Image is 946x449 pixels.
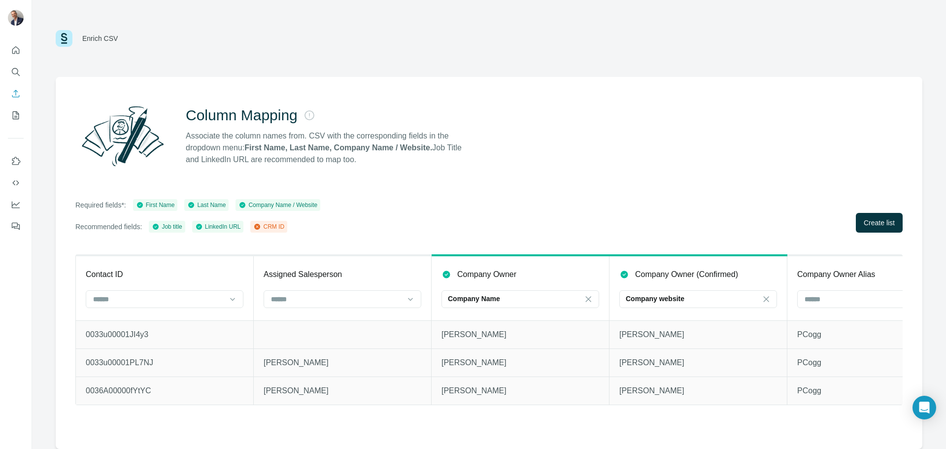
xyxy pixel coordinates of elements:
img: Avatar [8,10,24,26]
span: Create list [864,218,895,228]
button: Enrich CSV [8,85,24,103]
p: Contact ID [86,269,123,280]
p: Associate the column names from. CSV with the corresponding fields in the dropdown menu: Job Titl... [186,130,471,166]
div: CRM ID [253,222,284,231]
p: Company Name [448,294,500,304]
p: Recommended fields: [75,222,142,232]
p: Assigned Salesperson [264,269,342,280]
button: My lists [8,106,24,124]
img: Surfe Illustration - Column Mapping [75,101,170,172]
p: [PERSON_NAME] [619,357,777,369]
h2: Column Mapping [186,106,298,124]
div: Enrich CSV [82,34,118,43]
p: Required fields*: [75,200,126,210]
p: 0033u00001PL7NJ [86,357,243,369]
div: First Name [136,201,175,209]
p: [PERSON_NAME] [441,329,599,341]
div: Job title [152,222,182,231]
div: LinkedIn URL [195,222,241,231]
button: Dashboard [8,196,24,213]
button: Create list [856,213,903,233]
p: Company Owner Alias [797,269,875,280]
strong: First Name, Last Name, Company Name / Website. [244,143,432,152]
button: Use Surfe API [8,174,24,192]
p: [PERSON_NAME] [441,385,599,397]
button: Search [8,63,24,81]
button: Use Surfe on LinkedIn [8,152,24,170]
p: [PERSON_NAME] [619,329,777,341]
div: Open Intercom Messenger [912,396,936,419]
div: Last Name [187,201,226,209]
p: [PERSON_NAME] [264,357,421,369]
button: Quick start [8,41,24,59]
p: [PERSON_NAME] [441,357,599,369]
p: [PERSON_NAME] [264,385,421,397]
p: [PERSON_NAME] [619,385,777,397]
p: Company website [626,294,684,304]
p: Company Owner (Confirmed) [635,269,738,280]
p: 0036A00000fYtYC [86,385,243,397]
button: Feedback [8,217,24,235]
p: Company Owner [457,269,516,280]
p: 0033u00001JI4y3 [86,329,243,341]
div: Company Name / Website [238,201,317,209]
img: Surfe Logo [56,30,72,47]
